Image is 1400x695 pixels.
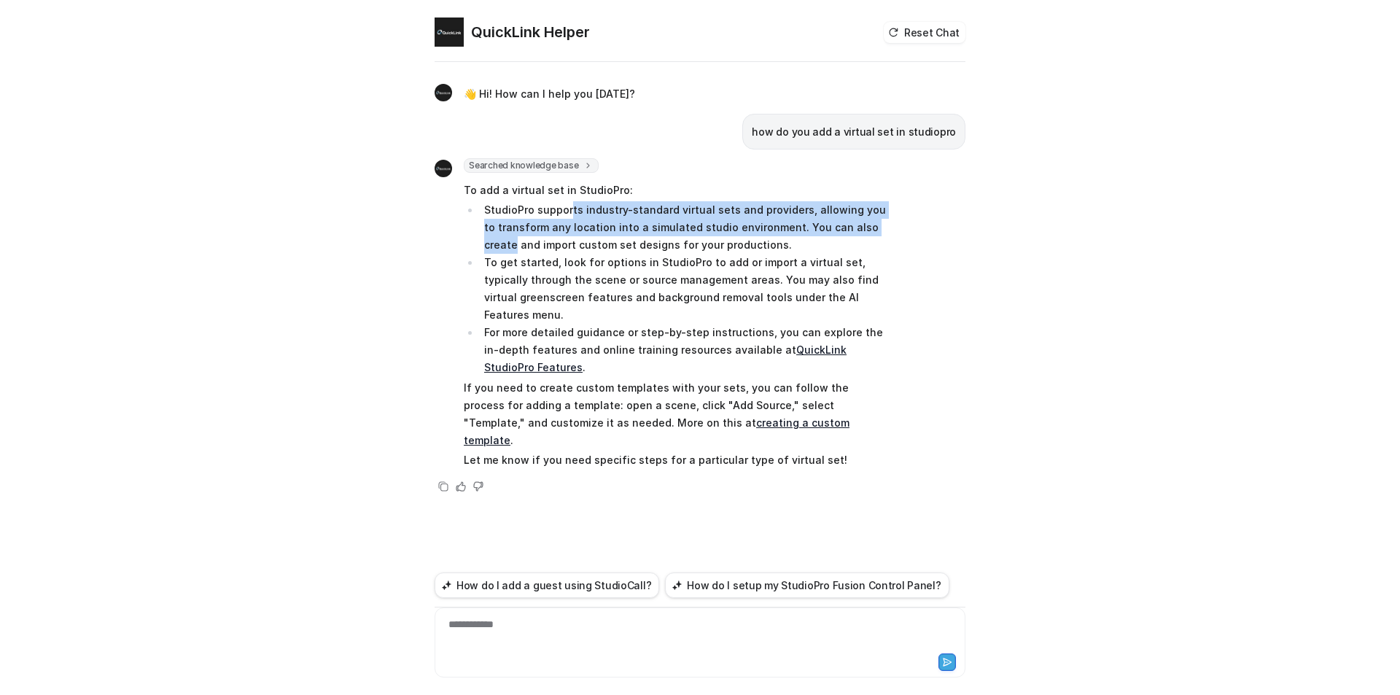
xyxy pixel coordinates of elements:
[665,572,949,598] button: How do I setup my StudioPro Fusion Control Panel?
[435,572,659,598] button: How do I add a guest using StudioCall?
[480,324,890,376] li: For more detailed guidance or step-by-step instructions, you can explore the in-depth features an...
[464,158,599,173] span: Searched knowledge base
[464,451,890,469] p: Let me know if you need specific steps for a particular type of virtual set!
[480,201,890,254] li: StudioPro supports industry-standard virtual sets and providers, allowing you to transform any lo...
[435,18,464,47] img: Widget
[752,123,956,141] p: how do you add a virtual set in studiopro
[464,182,890,199] p: To add a virtual set in StudioPro:
[480,254,890,324] li: To get started, look for options in StudioPro to add or import a virtual set, typically through t...
[435,84,452,101] img: Widget
[464,416,849,446] a: creating a custom template
[435,160,452,177] img: Widget
[884,22,965,43] button: Reset Chat
[464,379,890,449] p: If you need to create custom templates with your sets, you can follow the process for adding a te...
[464,85,635,103] p: 👋 Hi! How can I help you [DATE]?
[471,22,590,42] h2: QuickLink Helper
